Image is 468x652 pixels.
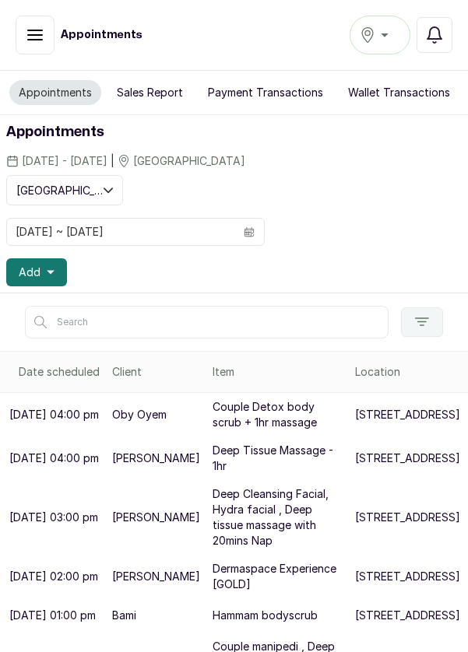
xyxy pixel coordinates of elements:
p: Dermaspace Experience [GOLD] [213,561,343,592]
h1: Appointments [61,27,143,43]
p: [DATE] 04:00 pm [9,450,99,466]
p: Oby Oyem [112,407,167,422]
span: Add [19,265,40,280]
div: Date scheduled [19,364,100,380]
p: [STREET_ADDRESS] [355,608,460,623]
p: [DATE] 04:00 pm [9,407,99,422]
div: Client [112,364,200,380]
button: Wallet Transactions [339,80,459,105]
p: [PERSON_NAME] [112,569,200,584]
p: [PERSON_NAME] [112,510,200,525]
button: Sales Report [107,80,192,105]
p: [STREET_ADDRESS] [355,407,460,422]
span: [GEOGRAPHIC_DATA] [16,182,104,198]
div: Location [355,364,460,380]
p: [STREET_ADDRESS] [355,569,460,584]
p: Deep Cleansing Facial, Hydra facial , Deep tissue massage with 20mins Nap [213,486,343,549]
svg: calendar [244,226,255,237]
input: Select date [7,219,234,245]
h1: Appointments [6,121,462,143]
span: [GEOGRAPHIC_DATA] [133,153,245,169]
p: [DATE] 02:00 pm [9,569,98,584]
p: Hammam bodyscrub [213,608,318,623]
p: Bami [112,608,136,623]
p: [PERSON_NAME] [112,450,200,466]
button: Payment Transactions [199,80,333,105]
div: Item [213,364,343,380]
p: Deep Tissue Massage - 1hr [213,443,343,474]
span: [DATE] - [DATE] [22,153,107,169]
p: [STREET_ADDRESS] [355,450,460,466]
p: [STREET_ADDRESS] [355,510,460,525]
p: [DATE] 03:00 pm [9,510,98,525]
button: [GEOGRAPHIC_DATA] [6,175,123,205]
p: Couple Detox body scrub + 1hr massage [213,399,343,430]
p: [DATE] 01:00 pm [9,608,96,623]
button: Appointments [9,80,101,105]
input: Search [25,306,389,338]
button: Add [6,258,67,286]
span: | [111,152,114,169]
